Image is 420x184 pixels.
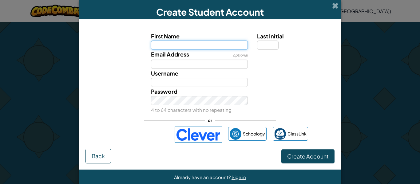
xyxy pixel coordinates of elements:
[230,128,241,140] img: schoology.png
[233,53,248,57] span: optional
[232,174,246,180] a: Sign in
[287,129,307,138] span: ClassLink
[92,152,105,159] span: Back
[151,70,178,77] span: Username
[175,127,222,143] img: clever-logo-blue.png
[205,116,215,125] span: or
[151,88,177,95] span: Password
[156,6,264,18] span: Create Student Account
[243,129,265,138] span: Schoology
[151,107,232,113] small: 4 to 64 characters with no repeating
[151,33,180,40] span: First Name
[174,174,232,180] span: Already have an account?
[85,149,111,163] button: Back
[274,128,286,140] img: classlink-logo-small.png
[151,51,189,58] span: Email Address
[281,149,335,163] button: Create Account
[109,128,172,141] iframe: Sign in with Google Button
[287,153,329,160] span: Create Account
[257,33,284,40] span: Last Initial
